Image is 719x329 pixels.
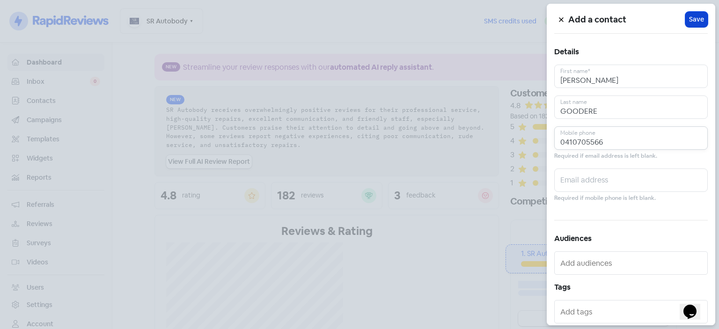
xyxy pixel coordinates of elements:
button: Save [685,12,708,27]
input: Email address [554,168,708,192]
h5: Add a contact [568,13,685,27]
input: Last name [554,95,708,119]
small: Required if email address is left blank. [554,152,657,161]
h5: Tags [554,280,708,294]
span: Save [689,15,704,24]
input: First name [554,65,708,88]
input: Mobile phone [554,126,708,150]
iframe: chat widget [680,292,710,320]
small: Required if mobile phone is left blank. [554,194,656,203]
h5: Audiences [554,232,708,246]
input: Add tags [560,304,704,319]
input: Add audiences [560,256,704,271]
h5: Details [554,45,708,59]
